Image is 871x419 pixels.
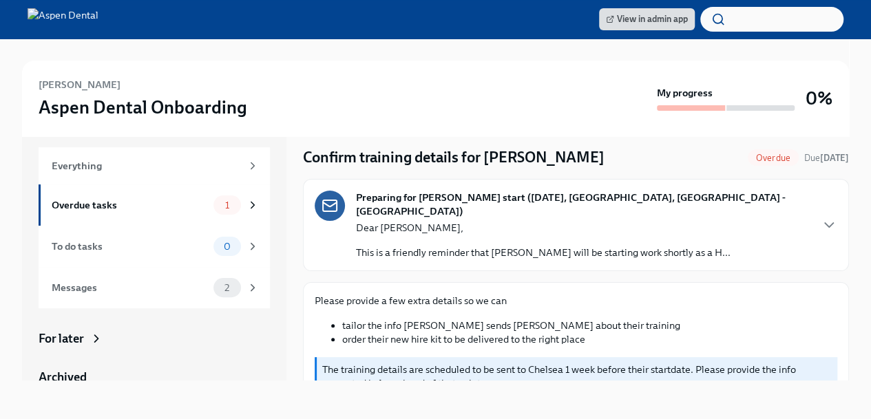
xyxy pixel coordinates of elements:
li: tailor the info [PERSON_NAME] sends [PERSON_NAME] about their training [342,319,837,332]
a: Messages2 [39,267,270,308]
h3: 0% [806,86,832,111]
span: Overdue [748,153,799,163]
div: Messages [52,280,208,295]
div: Overdue tasks [52,197,208,213]
span: View in admin app [606,12,688,26]
div: For later [39,330,84,347]
h3: Aspen Dental Onboarding [39,95,247,120]
span: 1 [217,200,238,211]
strong: Preparing for [PERSON_NAME] start ([DATE], [GEOGRAPHIC_DATA], [GEOGRAPHIC_DATA] - [GEOGRAPHIC_DATA]) [356,191,810,218]
span: Due [804,153,849,163]
span: 2 [216,283,238,293]
p: Dear [PERSON_NAME], [356,221,731,235]
p: This is a friendly reminder that [PERSON_NAME] will be starting work shortly as a H... [356,246,731,259]
img: Aspen Dental [28,8,98,30]
strong: My progress [657,86,713,100]
a: View in admin app [599,8,695,30]
div: To do tasks [52,239,208,254]
a: Everything [39,147,270,184]
a: Overdue tasks1 [39,184,270,226]
a: To do tasks0 [39,226,270,267]
div: Everything [52,158,241,173]
h4: Confirm training details for [PERSON_NAME] [303,147,605,168]
a: Archived [39,369,270,385]
p: Please provide a few extra details so we can [315,294,837,308]
a: For later [39,330,270,347]
h6: [PERSON_NAME] [39,77,120,92]
li: order their new hire kit to be delivered to the right place [342,332,837,346]
strong: [DATE] [820,153,849,163]
span: 0 [216,241,239,252]
p: The training details are scheduled to be sent to Chelsea 1 week before their startdate. Please pr... [322,363,832,390]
